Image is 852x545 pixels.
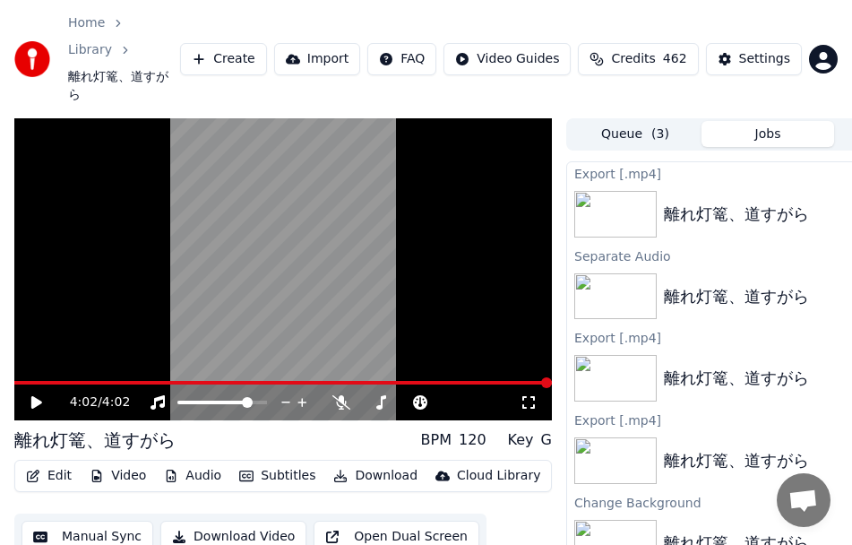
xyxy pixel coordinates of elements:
[14,41,50,77] img: youka
[421,429,452,451] div: BPM
[367,43,436,75] button: FAQ
[664,448,809,473] div: 離れ灯篭、道すがら
[326,463,425,489] button: Download
[611,50,655,68] span: Credits
[443,43,571,75] button: Video Guides
[68,68,180,104] span: 離れ灯篭、道すがら
[777,473,830,527] div: チャットを開く
[457,467,540,485] div: Cloud Library
[274,43,360,75] button: Import
[651,125,669,143] span: ( 3 )
[701,121,834,147] button: Jobs
[68,14,105,32] a: Home
[739,50,790,68] div: Settings
[664,284,809,309] div: 離れ灯篭、道すがら
[508,429,534,451] div: Key
[232,463,323,489] button: Subtitles
[664,366,809,391] div: 離れ灯篭、道すがら
[663,50,687,68] span: 462
[82,463,153,489] button: Video
[664,202,809,227] div: 離れ灯篭、道すがら
[102,394,130,411] span: 4:02
[578,43,698,75] button: Credits462
[70,394,113,411] div: /
[70,394,98,411] span: 4:02
[180,43,267,75] button: Create
[459,429,486,451] div: 120
[541,429,552,451] div: G
[14,428,176,453] div: 離れ灯篭、道すがら
[569,121,701,147] button: Queue
[68,41,112,59] a: Library
[157,463,228,489] button: Audio
[19,463,79,489] button: Edit
[706,43,802,75] button: Settings
[68,14,180,104] nav: breadcrumb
